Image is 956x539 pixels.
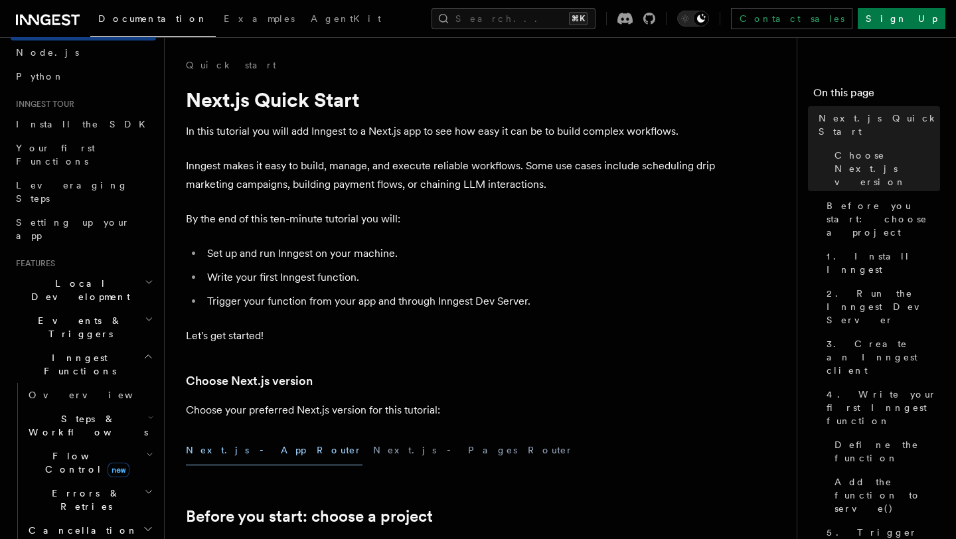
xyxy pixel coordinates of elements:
[23,449,146,476] span: Flow Control
[16,180,128,204] span: Leveraging Steps
[829,470,940,520] a: Add the function to serve()
[821,332,940,382] a: 3. Create an Inngest client
[29,390,165,400] span: Overview
[90,4,216,37] a: Documentation
[829,143,940,194] a: Choose Next.js version
[98,13,208,24] span: Documentation
[819,112,940,138] span: Next.js Quick Start
[16,47,79,58] span: Node.js
[11,351,143,378] span: Inngest Functions
[224,13,295,24] span: Examples
[11,112,156,136] a: Install the SDK
[11,314,145,341] span: Events & Triggers
[827,199,940,239] span: Before you start: choose a project
[23,481,156,518] button: Errors & Retries
[23,487,144,513] span: Errors & Retries
[813,85,940,106] h4: On this page
[821,194,940,244] a: Before you start: choose a project
[186,157,717,194] p: Inngest makes it easy to build, manage, and execute reliable workflows. Some use cases include sc...
[11,271,156,309] button: Local Development
[16,217,130,241] span: Setting up your app
[23,412,148,439] span: Steps & Workflows
[186,58,276,72] a: Quick start
[827,337,940,377] span: 3. Create an Inngest client
[821,281,940,332] a: 2. Run the Inngest Dev Server
[731,8,852,29] a: Contact sales
[186,507,433,526] a: Before you start: choose a project
[858,8,945,29] a: Sign Up
[203,292,717,311] li: Trigger your function from your app and through Inngest Dev Server.
[821,382,940,433] a: 4. Write your first Inngest function
[821,244,940,281] a: 1. Install Inngest
[186,327,717,345] p: Let's get started!
[23,383,156,407] a: Overview
[186,122,717,141] p: In this tutorial you will add Inngest to a Next.js app to see how easy it can be to build complex...
[186,210,717,228] p: By the end of this ten-minute tutorial you will:
[311,13,381,24] span: AgentKit
[813,106,940,143] a: Next.js Quick Start
[11,99,74,110] span: Inngest tour
[432,8,596,29] button: Search...⌘K
[16,143,95,167] span: Your first Functions
[827,388,940,427] span: 4. Write your first Inngest function
[11,173,156,210] a: Leveraging Steps
[11,258,55,269] span: Features
[203,244,717,263] li: Set up and run Inngest on your machine.
[11,136,156,173] a: Your first Functions
[835,149,940,189] span: Choose Next.js version
[216,4,303,36] a: Examples
[11,40,156,64] a: Node.js
[569,12,588,25] kbd: ⌘K
[827,287,940,327] span: 2. Run the Inngest Dev Server
[11,346,156,383] button: Inngest Functions
[303,4,389,36] a: AgentKit
[11,64,156,88] a: Python
[186,401,717,420] p: Choose your preferred Next.js version for this tutorial:
[16,119,153,129] span: Install the SDK
[827,250,940,276] span: 1. Install Inngest
[186,435,362,465] button: Next.js - App Router
[677,11,709,27] button: Toggle dark mode
[11,210,156,248] a: Setting up your app
[23,444,156,481] button: Flow Controlnew
[829,433,940,470] a: Define the function
[108,463,129,477] span: new
[186,372,313,390] a: Choose Next.js version
[16,71,64,82] span: Python
[373,435,574,465] button: Next.js - Pages Router
[203,268,717,287] li: Write your first Inngest function.
[186,88,717,112] h1: Next.js Quick Start
[11,309,156,346] button: Events & Triggers
[835,475,940,515] span: Add the function to serve()
[835,438,940,465] span: Define the function
[23,524,138,537] span: Cancellation
[11,277,145,303] span: Local Development
[23,407,156,444] button: Steps & Workflows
